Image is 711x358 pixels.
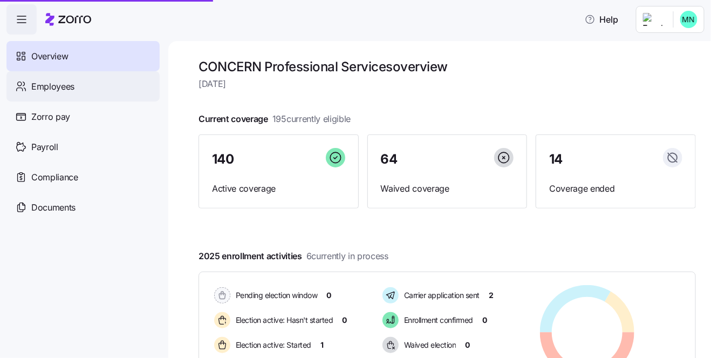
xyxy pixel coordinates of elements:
span: Waived coverage [381,182,514,195]
img: b0ee0d05d7ad5b312d7e0d752ccfd4ca [680,11,698,28]
span: Current coverage [199,112,351,126]
a: Documents [6,192,160,222]
span: Pending election window [233,290,318,301]
span: 1 [320,340,324,350]
span: Employees [31,80,74,93]
a: Compliance [6,162,160,192]
span: [DATE] [199,77,696,91]
span: Payroll [31,140,58,154]
span: Documents [31,201,76,214]
span: 0 [482,315,487,326]
h1: CONCERN Professional Services overview [199,58,696,75]
a: Payroll [6,132,160,162]
span: Election active: Hasn't started [233,315,333,326]
span: Active coverage [212,182,345,195]
span: 64 [381,153,398,166]
span: Election active: Started [233,340,311,350]
span: 0 [327,290,332,301]
a: Zorro pay [6,102,160,132]
span: Overview [31,50,68,63]
span: Zorro pay [31,110,70,124]
span: 2 [489,290,494,301]
span: 14 [549,153,563,166]
span: Carrier application sent [401,290,480,301]
a: Employees [6,71,160,102]
span: Help [585,13,619,26]
span: 140 [212,153,234,166]
span: 195 currently eligible [272,112,351,126]
span: Waived election [401,340,456,350]
span: Coverage ended [549,182,682,195]
a: Overview [6,41,160,71]
span: 0 [465,340,470,350]
span: Compliance [31,171,78,184]
span: 2025 enrollment activities [199,249,388,263]
span: 0 [343,315,347,326]
span: 6 currently in process [306,249,388,263]
span: Enrollment confirmed [401,315,473,326]
img: Employer logo [643,13,665,26]
button: Help [576,9,627,30]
